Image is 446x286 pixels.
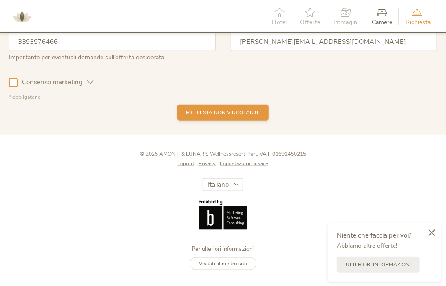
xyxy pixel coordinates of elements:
[300,19,320,25] span: Offerte
[9,33,216,51] input: Telefono (con prefisso)
[18,78,87,87] span: Consenso marketing
[372,19,392,25] span: Camere
[9,4,35,30] img: AMONTI & LUNARIS Wellnessresort
[220,160,269,167] span: Impostazioni privacy
[272,19,287,25] span: Hotel
[199,160,220,167] a: Privacy
[346,261,411,268] span: Ulteriori informazioni
[199,200,247,230] img: Brandnamic GmbH | Leading Hospitality Solutions
[9,13,35,19] a: AMONTI & LUNARIS Wellnessresort
[190,257,256,270] a: Visitate il nostro sito
[406,19,431,25] span: Richiesta
[199,260,247,267] span: Visitate il nostro sito
[247,150,306,157] span: Part.IVA IT01691450215
[231,33,438,51] input: E-mail
[337,231,412,240] span: Niente che faccia per voi?
[9,51,216,62] div: Importante per eventuali domande sull’offerta desiderata
[178,160,194,167] span: Imprint
[178,160,199,167] a: Imprint
[245,150,247,157] span: -
[220,160,269,167] a: Impostazioni privacy
[140,150,245,157] span: © 2025 AMONTI & LUNARIS Wellnessresort
[186,109,260,116] span: Richiesta non vincolante
[337,242,397,250] span: Abbiamo altre offerte!
[199,160,216,167] span: Privacy
[192,245,254,253] span: Per ulteriori informazioni
[337,257,420,273] a: Ulteriori informazioni
[9,94,437,101] div: * obbligatorio
[333,19,358,25] span: Immagini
